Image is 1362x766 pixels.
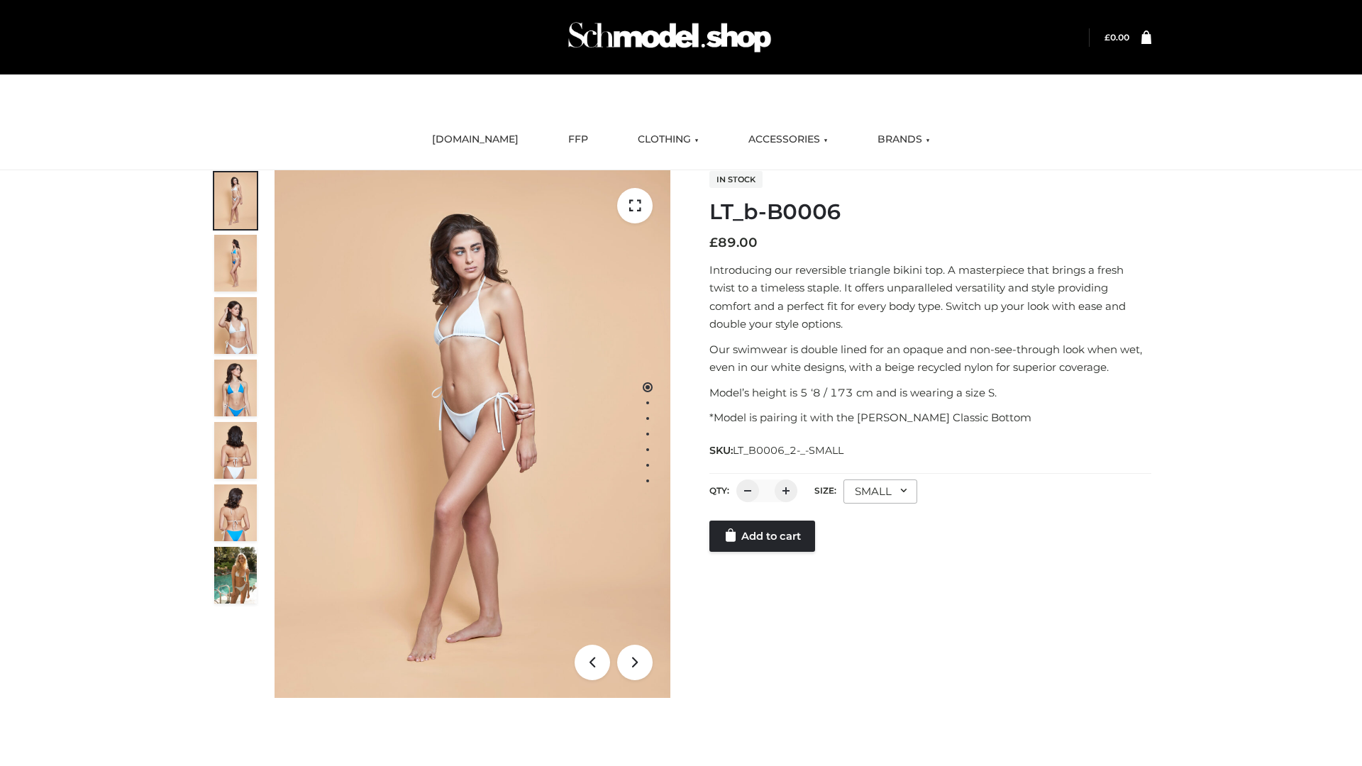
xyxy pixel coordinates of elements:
span: In stock [709,171,763,188]
img: Arieltop_CloudNine_AzureSky2.jpg [214,547,257,604]
a: BRANDS [867,124,941,155]
a: Add to cart [709,521,815,552]
span: LT_B0006_2-_-SMALL [733,444,843,457]
img: ArielClassicBikiniTop_CloudNine_AzureSky_OW114ECO_4-scaled.jpg [214,360,257,416]
p: Introducing our reversible triangle bikini top. A masterpiece that brings a fresh twist to a time... [709,261,1151,333]
span: £ [709,235,718,250]
a: FFP [558,124,599,155]
a: CLOTHING [627,124,709,155]
label: Size: [814,485,836,496]
span: £ [1104,32,1110,43]
img: ArielClassicBikiniTop_CloudNine_AzureSky_OW114ECO_7-scaled.jpg [214,422,257,479]
bdi: 0.00 [1104,32,1129,43]
p: Model’s height is 5 ‘8 / 173 cm and is wearing a size S. [709,384,1151,402]
p: Our swimwear is double lined for an opaque and non-see-through look when wet, even in our white d... [709,340,1151,377]
div: SMALL [843,479,917,504]
span: SKU: [709,442,845,459]
a: £0.00 [1104,32,1129,43]
label: QTY: [709,485,729,496]
bdi: 89.00 [709,235,758,250]
img: ArielClassicBikiniTop_CloudNine_AzureSky_OW114ECO_1-scaled.jpg [214,172,257,229]
a: [DOMAIN_NAME] [421,124,529,155]
p: *Model is pairing it with the [PERSON_NAME] Classic Bottom [709,409,1151,427]
img: ArielClassicBikiniTop_CloudNine_AzureSky_OW114ECO_2-scaled.jpg [214,235,257,292]
h1: LT_b-B0006 [709,199,1151,225]
img: ArielClassicBikiniTop_CloudNine_AzureSky_OW114ECO_8-scaled.jpg [214,484,257,541]
img: ArielClassicBikiniTop_CloudNine_AzureSky_OW114ECO_1 [275,170,670,698]
a: ACCESSORIES [738,124,838,155]
img: ArielClassicBikiniTop_CloudNine_AzureSky_OW114ECO_3-scaled.jpg [214,297,257,354]
img: Schmodel Admin 964 [563,9,776,65]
